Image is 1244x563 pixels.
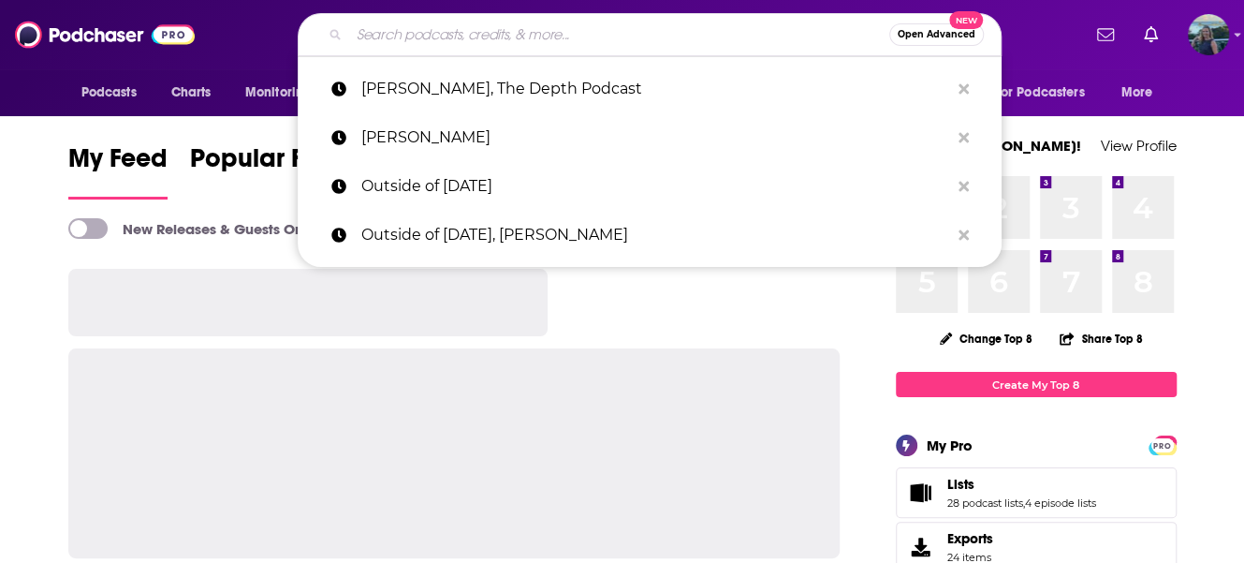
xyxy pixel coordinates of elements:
[1151,438,1174,452] span: PRO
[947,530,993,547] span: Exports
[947,496,1023,510] a: 28 podcast lists
[298,13,1002,56] div: Search podcasts, credits, & more...
[298,113,1002,162] a: [PERSON_NAME]
[1151,437,1174,452] a: PRO
[171,80,212,106] span: Charts
[68,218,315,239] a: New Releases & Guests Only
[349,20,889,50] input: Search podcasts, credits, & more...
[902,480,940,506] a: Lists
[81,80,137,106] span: Podcasts
[361,113,949,162] p: Jodi Snowden
[929,327,1045,350] button: Change Top 8
[361,162,949,211] p: Outside of Sunday
[1090,19,1121,51] a: Show notifications dropdown
[889,23,984,46] button: Open AdvancedNew
[190,142,349,185] span: Popular Feed
[1188,14,1229,55] button: Show profile menu
[1101,137,1177,155] a: View Profile
[68,75,161,111] button: open menu
[15,17,195,52] img: Podchaser - Follow, Share and Rate Podcasts
[896,467,1177,518] span: Lists
[1023,496,1025,510] span: ,
[1120,80,1152,106] span: More
[190,142,349,200] a: Popular Feed
[947,476,1096,493] a: Lists
[68,142,168,185] span: My Feed
[983,75,1112,111] button: open menu
[898,30,975,39] span: Open Advanced
[68,142,168,200] a: My Feed
[1136,19,1165,51] a: Show notifications dropdown
[949,11,983,29] span: New
[361,65,949,113] p: Jodi Snowden, The Depth Podcast
[298,65,1002,113] a: [PERSON_NAME], The Depth Podcast
[159,75,223,111] a: Charts
[995,80,1085,106] span: For Podcasters
[298,162,1002,211] a: Outside of [DATE]
[1059,320,1143,357] button: Share Top 8
[947,476,974,493] span: Lists
[232,75,336,111] button: open menu
[1188,14,1229,55] img: User Profile
[902,534,940,560] span: Exports
[1025,496,1096,510] a: 4 episode lists
[927,437,973,454] div: My Pro
[1188,14,1229,55] span: Logged in as kelli0108
[896,372,1177,397] a: Create My Top 8
[361,211,949,259] p: Outside of Sunday, Christen Clark
[1107,75,1176,111] button: open menu
[245,80,312,106] span: Monitoring
[298,211,1002,259] a: Outside of [DATE], [PERSON_NAME]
